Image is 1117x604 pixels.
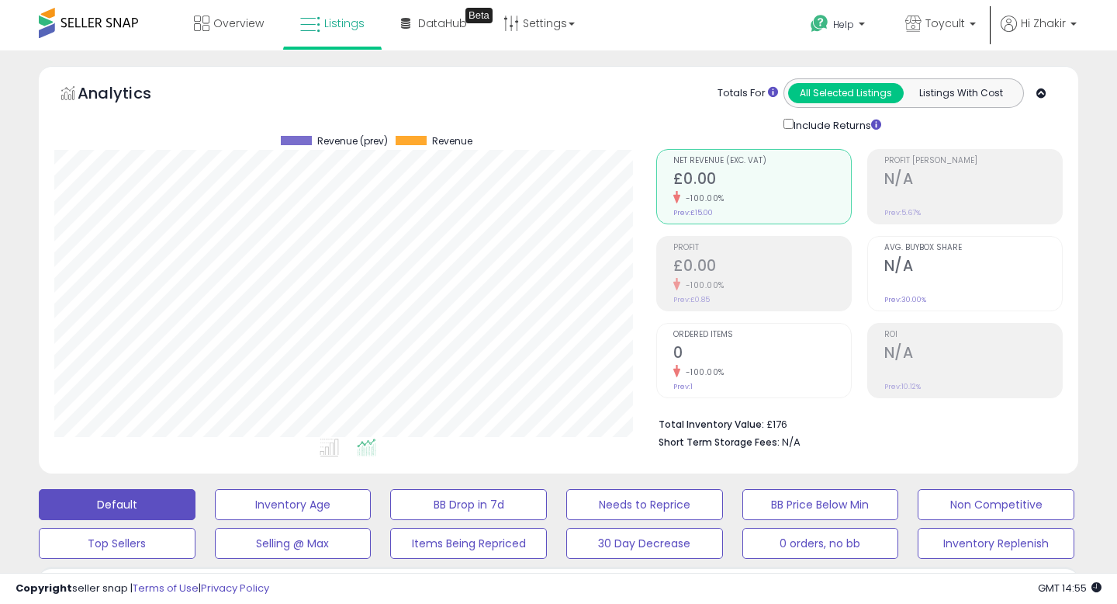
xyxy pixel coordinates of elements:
i: Get Help [810,14,829,33]
button: Listings With Cost [903,83,1018,103]
span: Ordered Items [673,331,851,339]
a: Help [798,2,880,50]
a: Hi Zhakir [1001,16,1077,50]
small: Prev: £15.00 [673,208,713,217]
span: 2025-09-9 14:55 GMT [1038,581,1101,595]
span: DataHub [418,16,467,31]
button: Default [39,489,195,520]
button: 0 orders, no bb [742,528,899,559]
span: Avg. Buybox Share [884,244,1062,252]
button: BB Drop in 7d [390,489,547,520]
small: -100.00% [680,279,724,291]
button: BB Price Below Min [742,489,899,520]
button: Top Sellers [39,528,195,559]
small: Prev: 30.00% [884,295,926,304]
span: Revenue [432,136,472,147]
h5: Analytics [78,82,182,108]
div: seller snap | | [16,581,269,596]
h2: N/A [884,170,1062,191]
div: Totals For [718,86,778,101]
button: Inventory Replenish [918,528,1074,559]
span: Profit [673,244,851,252]
span: Revenue (prev) [317,136,388,147]
span: Help [833,18,854,31]
span: Hi Zhakir [1021,16,1066,31]
button: 30 Day Decrease [566,528,723,559]
small: Prev: 1 [673,382,693,391]
span: Net Revenue (Exc. VAT) [673,157,851,165]
small: Prev: 5.67% [884,208,921,217]
span: N/A [782,435,801,450]
span: ROI [884,331,1062,339]
li: £176 [659,414,1051,432]
button: Selling @ Max [215,528,372,559]
small: -100.00% [680,366,724,378]
small: Prev: £0.85 [673,295,710,304]
h2: N/A [884,257,1062,278]
span: Listings [324,16,365,31]
button: Non Competitive [918,489,1074,520]
h2: N/A [884,344,1062,365]
div: Tooltip anchor [465,8,493,23]
h2: £0.00 [673,170,851,191]
button: All Selected Listings [788,83,904,103]
span: Profit [PERSON_NAME] [884,157,1062,165]
div: Include Returns [772,116,900,134]
button: Items Being Repriced [390,528,547,559]
small: -100.00% [680,193,724,204]
b: Short Term Storage Fees: [659,436,780,449]
a: Terms of Use [133,581,199,595]
small: Prev: 10.12% [884,382,921,391]
h2: 0 [673,344,851,365]
span: Overview [213,16,264,31]
strong: Copyright [16,581,72,595]
a: Privacy Policy [201,581,269,595]
span: Toycult [925,16,965,31]
button: Inventory Age [215,489,372,520]
b: Total Inventory Value: [659,418,764,431]
button: Needs to Reprice [566,489,723,520]
h2: £0.00 [673,257,851,278]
